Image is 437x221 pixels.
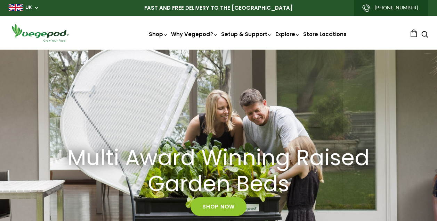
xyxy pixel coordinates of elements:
a: Explore [275,31,300,38]
a: Store Locations [303,31,347,38]
a: Shop Now [191,197,246,216]
a: Setup & Support [221,31,273,38]
a: Shop [149,31,168,38]
h2: Multi Award Winning Raised Garden Beds [62,145,375,197]
img: gb_large.png [9,4,23,11]
a: UK [25,4,32,11]
img: Vegepod [9,23,71,43]
a: Search [421,32,428,39]
a: Why Vegepod? [171,31,218,38]
a: Multi Award Winning Raised Garden Beds [41,145,395,197]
